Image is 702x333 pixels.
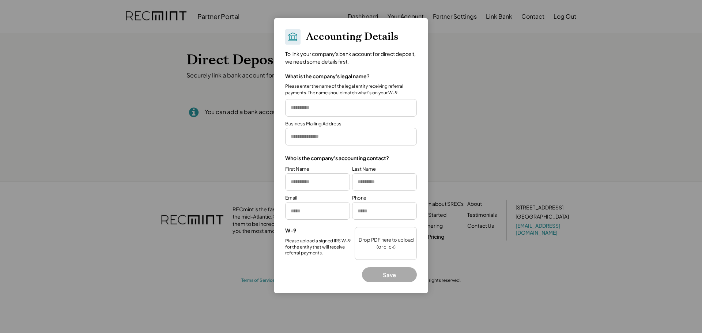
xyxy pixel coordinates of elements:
[285,50,417,65] h2: To link your company's bank account for direct deposit, we need some details first.
[287,31,298,42] img: Bank.svg
[285,194,297,201] div: Email
[355,227,417,260] div: Drop PDF here to upload (or click)
[285,83,413,96] div: Please enter the name of the legal entity receiving referral payments. The name should match what...
[352,166,376,172] div: Last Name
[306,31,398,43] h2: Accounting Details
[285,73,370,80] div: What is the company's legal name?
[285,120,341,127] div: Business Mailing Address
[285,227,296,234] div: W-9
[285,166,309,172] div: First Name
[352,194,366,201] div: Phone
[285,238,355,256] div: Please upload a signed IRS W-9 for the entity that will receive referral payments.
[362,267,417,282] button: Save
[285,155,389,162] div: Who is the company's accounting contact?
